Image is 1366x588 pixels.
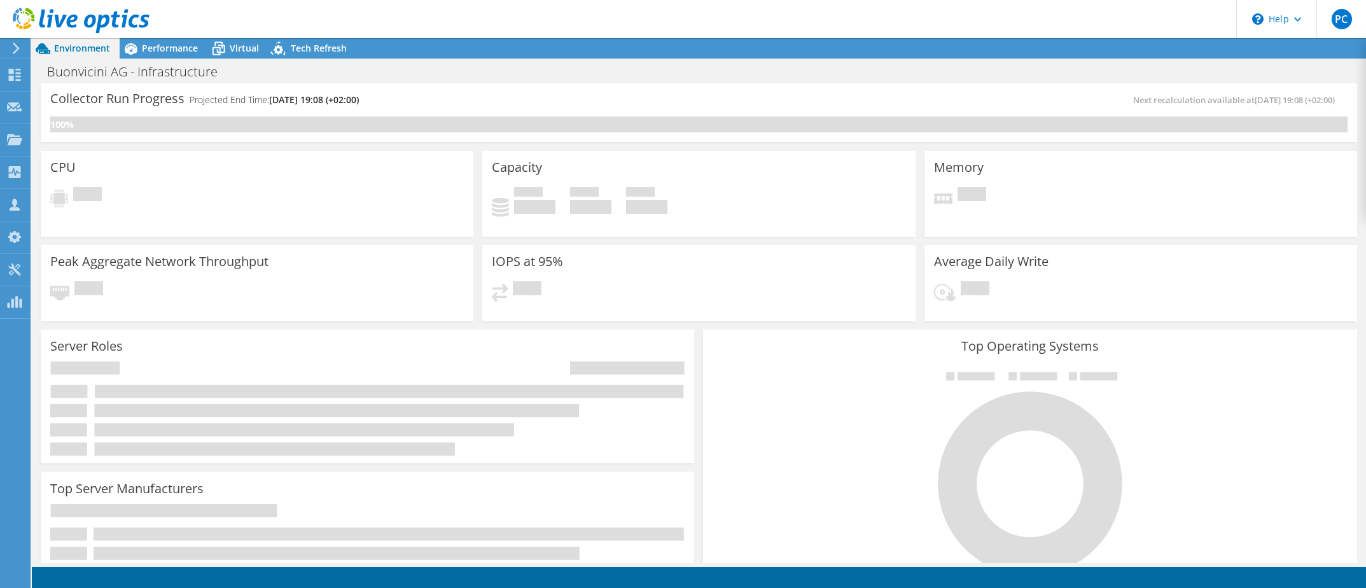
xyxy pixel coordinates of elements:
[514,200,555,214] h4: 0 GiB
[142,42,198,54] span: Performance
[492,160,542,174] h3: Capacity
[50,482,204,496] h3: Top Server Manufacturers
[961,281,989,298] span: Pending
[1133,94,1341,106] span: Next recalculation available at
[958,187,986,204] span: Pending
[230,42,259,54] span: Virtual
[513,281,541,298] span: Pending
[492,255,563,269] h3: IOPS at 95%
[934,160,984,174] h3: Memory
[570,187,599,200] span: Free
[50,339,123,353] h3: Server Roles
[626,200,667,214] h4: 0 GiB
[269,94,359,106] span: [DATE] 19:08 (+02:00)
[713,339,1347,353] h3: Top Operating Systems
[1332,9,1352,29] span: PC
[291,42,347,54] span: Tech Refresh
[41,65,237,79] h1: Buonvicini AG - Infrastructure
[74,281,103,298] span: Pending
[934,255,1049,269] h3: Average Daily Write
[73,187,102,204] span: Pending
[626,187,655,200] span: Total
[50,255,268,269] h3: Peak Aggregate Network Throughput
[54,42,110,54] span: Environment
[50,160,76,174] h3: CPU
[514,187,543,200] span: Used
[570,200,611,214] h4: 0 GiB
[1255,94,1335,106] span: [DATE] 19:08 (+02:00)
[1252,13,1264,25] svg: \n
[190,93,359,107] h4: Projected End Time:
